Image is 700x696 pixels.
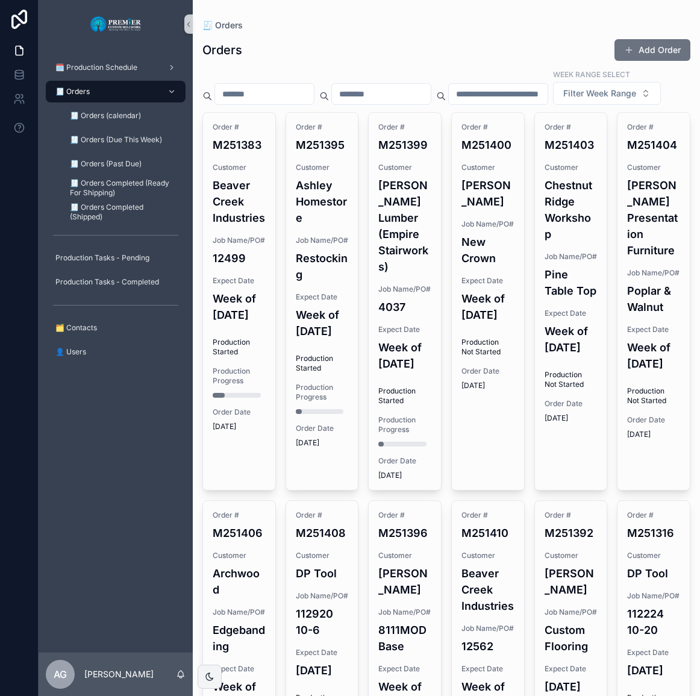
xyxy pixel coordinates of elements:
span: [DATE] [627,430,680,439]
p: [PERSON_NAME] [84,668,154,680]
span: Job Name/PO# [627,591,680,601]
span: Customer [378,163,431,172]
span: Order # [378,122,431,132]
h4: 4037 [378,299,431,315]
span: Order # [213,510,266,520]
span: Production Tasks - Pending [55,253,149,263]
span: Job Name/PO# [213,607,266,617]
a: Order #M251400Customer[PERSON_NAME]Job Name/PO#New CrownExpect DateWeek of [DATE]Production Not S... [451,112,525,491]
h4: DP Tool [627,565,680,582]
h4: Poplar & Walnut [627,283,680,315]
span: Order Date [545,399,598,409]
h4: [PERSON_NAME] Presentation Furniture [627,177,680,259]
span: Production Tasks - Completed [55,277,159,287]
span: Customer [378,551,431,560]
span: Expect Date [545,309,598,318]
a: 🧾 Orders (Due This Week) [60,129,186,151]
span: Order # [461,122,514,132]
span: Order Date [296,424,349,433]
span: Job Name/PO# [296,236,349,245]
a: Order #M251395CustomerAshley HomestoreJob Name/PO#RestockingExpect DateWeek of [DATE]Production S... [286,112,359,491]
span: Production Progress [378,415,431,434]
a: Production Tasks - Completed [46,271,186,293]
span: Expect Date [378,325,431,334]
h4: 112920 10-6 [296,606,349,638]
span: 🧾 Orders (calendar) [70,111,141,121]
a: Order #M251403CustomerChestnut Ridge WorkshopJob Name/PO#Pine Table TopExpect DateWeek of [DATE]P... [534,112,608,491]
span: 🧾 Orders (Past Due) [70,159,142,169]
h4: Week of [DATE] [627,339,680,372]
span: Production Started [213,337,266,357]
span: Production Progress [213,366,266,386]
span: Customer [627,163,680,172]
span: Order # [461,510,514,520]
span: Production Not Started [461,337,514,357]
span: Order Date [461,366,514,376]
a: 🧾 Orders [46,81,186,102]
span: [DATE] [296,438,349,448]
h4: [DATE] [296,662,349,679]
span: Order # [213,122,266,132]
span: Order Date [213,407,266,417]
span: Expect Date [545,664,598,674]
h4: Ashley Homestore [296,177,349,226]
span: Customer [296,551,349,560]
a: 🧾 Orders (calendar) [60,105,186,127]
span: Production Not Started [545,370,598,389]
span: Expect Date [296,648,349,657]
h4: M251399 [378,137,431,153]
span: Production Progress [296,383,349,402]
a: Order #M251399Customer[PERSON_NAME] Lumber (Empire Stairworks)Job Name/PO#4037Expect DateWeek of ... [368,112,442,491]
span: Production Not Started [627,386,680,406]
a: 🧾 Orders (Past Due) [60,153,186,175]
h4: 112224 10-20 [627,606,680,638]
span: [DATE] [545,413,598,423]
span: Production Started [378,386,431,406]
h4: [DATE] [545,679,598,695]
span: Expect Date [213,664,266,674]
h4: M251410 [461,525,514,541]
span: Job Name/PO# [378,607,431,617]
span: 🧾 Orders [55,87,90,96]
h4: M251400 [461,137,514,153]
a: 🗂️ Contacts [46,317,186,339]
span: Order Date [378,456,431,466]
div: scrollable content [39,48,193,378]
a: 🗓️ Production Schedule [46,57,186,78]
span: Customer [545,551,598,560]
span: Job Name/PO# [461,624,514,633]
span: Job Name/PO# [378,284,431,294]
h4: M251383 [213,137,266,153]
a: Order #M251404Customer[PERSON_NAME] Presentation FurnitureJob Name/PO#Poplar & WalnutExpect DateW... [617,112,690,491]
h4: 8111MOD Base [378,622,431,654]
span: [DATE] [378,471,431,480]
button: Select Button [553,82,661,105]
h4: M251395 [296,137,349,153]
span: Job Name/PO# [296,591,349,601]
h4: [DATE] [627,662,680,679]
h4: Week of [DATE] [461,290,514,323]
h4: Custom Flooring [545,622,598,654]
span: Expect Date [627,325,680,334]
span: Job Name/PO# [213,236,266,245]
h4: M251392 [545,525,598,541]
span: 🧾 Orders [202,19,243,31]
span: 🗓️ Production Schedule [55,63,137,72]
h4: 12562 [461,638,514,654]
h4: M251408 [296,525,349,541]
span: 🧾 Orders Completed (Ready For Shipping) [70,178,173,198]
h4: New Crown [461,234,514,266]
span: Order # [296,122,349,132]
span: Job Name/PO# [461,219,514,229]
h4: Beaver Creek Industries [461,565,514,614]
span: 👤 Users [55,347,86,357]
a: Add Order [614,39,690,61]
a: Order #M251383CustomerBeaver Creek IndustriesJob Name/PO#12499Expect DateWeek of [DATE]Production... [202,112,276,491]
span: Customer [545,163,598,172]
label: Week Range Select [553,69,630,80]
span: Expect Date [461,276,514,286]
span: Customer [213,163,266,172]
h4: [PERSON_NAME] [378,565,431,598]
span: Customer [296,163,349,172]
span: Expect Date [461,664,514,674]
